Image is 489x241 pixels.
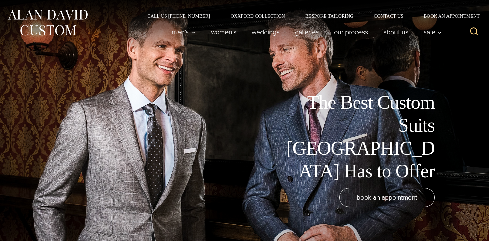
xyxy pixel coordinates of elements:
a: About Us [376,25,416,39]
span: book an appointment [357,192,417,202]
a: book an appointment [339,188,435,207]
h1: The Best Custom Suits [GEOGRAPHIC_DATA] Has to Offer [282,91,435,183]
span: Men’s [172,29,196,35]
a: Our Process [326,25,376,39]
nav: Secondary Navigation [137,14,482,18]
a: Book an Appointment [414,14,482,18]
nav: Primary Navigation [164,25,446,39]
a: Women’s [203,25,244,39]
a: Call Us [PHONE_NUMBER] [137,14,220,18]
a: Oxxford Collection [220,14,295,18]
a: Galleries [287,25,326,39]
a: Bespoke Tailoring [295,14,364,18]
img: Alan David Custom [7,7,88,38]
button: View Search Form [466,24,482,40]
span: Sale [424,29,442,35]
a: weddings [244,25,287,39]
a: Contact Us [364,14,414,18]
